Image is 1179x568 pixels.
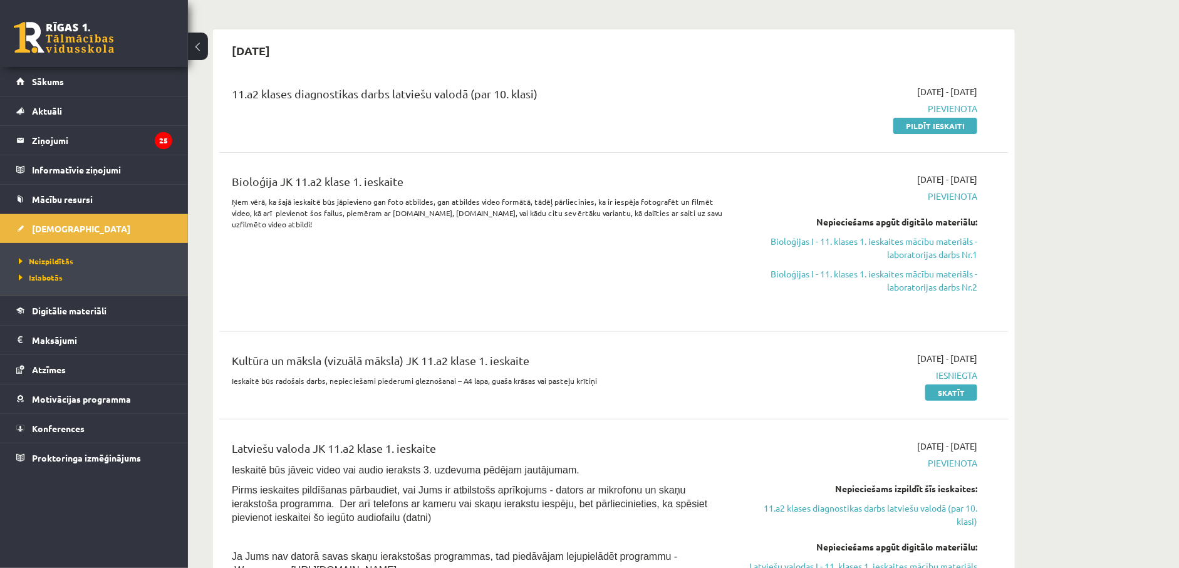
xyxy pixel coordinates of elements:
[32,393,131,405] span: Motivācijas programma
[917,85,977,98] span: [DATE] - [DATE]
[232,375,722,386] p: Ieskaitē būs radošais darbs, nepieciešami piederumi gleznošanai – A4 lapa, guaša krāsas vai paste...
[16,185,172,214] a: Mācību resursi
[32,76,64,87] span: Sākums
[16,443,172,472] a: Proktoringa izmēģinājums
[32,364,66,375] span: Atzīmes
[741,190,977,203] span: Pievienota
[32,423,85,434] span: Konferences
[32,223,130,234] span: [DEMOGRAPHIC_DATA]
[16,355,172,384] a: Atzīmes
[232,196,722,230] p: Ņem vērā, ka šajā ieskaitē būs jāpievieno gan foto atbildes, gan atbildes video formātā, tādēļ pā...
[155,132,172,149] i: 25
[16,326,172,354] a: Maksājumi
[32,194,93,205] span: Mācību resursi
[16,126,172,155] a: Ziņojumi25
[32,126,172,155] legend: Ziņojumi
[917,352,977,365] span: [DATE] - [DATE]
[232,85,722,108] div: 11.a2 klases diagnostikas darbs latviešu valodā (par 10. klasi)
[16,214,172,243] a: [DEMOGRAPHIC_DATA]
[16,296,172,325] a: Digitālie materiāli
[19,272,175,283] a: Izlabotās
[232,352,722,375] div: Kultūra un māksla (vizuālā māksla) JK 11.a2 klase 1. ieskaite
[232,440,722,463] div: Latviešu valoda JK 11.a2 klase 1. ieskaite
[925,385,977,401] a: Skatīt
[741,482,977,495] div: Nepieciešams izpildīt šīs ieskaites:
[741,502,977,528] a: 11.a2 klases diagnostikas darbs latviešu valodā (par 10. klasi)
[741,457,977,470] span: Pievienota
[32,326,172,354] legend: Maksājumi
[741,540,977,554] div: Nepieciešams apgūt digitālo materiālu:
[19,256,73,266] span: Neizpildītās
[893,118,977,134] a: Pildīt ieskaiti
[232,465,579,475] span: Ieskaitē būs jāveic video vai audio ieraksts 3. uzdevuma pēdējam jautājumam.
[32,105,62,116] span: Aktuāli
[741,235,977,261] a: Bioloģijas I - 11. klases 1. ieskaites mācību materiāls - laboratorijas darbs Nr.1
[232,173,722,196] div: Bioloģija JK 11.a2 klase 1. ieskaite
[16,385,172,413] a: Motivācijas programma
[16,414,172,443] a: Konferences
[16,96,172,125] a: Aktuāli
[741,267,977,294] a: Bioloģijas I - 11. klases 1. ieskaites mācību materiāls - laboratorijas darbs Nr.2
[19,272,63,282] span: Izlabotās
[741,369,977,382] span: Iesniegta
[16,67,172,96] a: Sākums
[232,485,707,523] span: Pirms ieskaites pildīšanas pārbaudiet, vai Jums ir atbilstošs aprīkojums - dators ar mikrofonu un...
[917,440,977,453] span: [DATE] - [DATE]
[32,155,172,184] legend: Informatīvie ziņojumi
[32,305,106,316] span: Digitālie materiāli
[741,102,977,115] span: Pievienota
[741,215,977,229] div: Nepieciešams apgūt digitālo materiālu:
[917,173,977,186] span: [DATE] - [DATE]
[14,22,114,53] a: Rīgas 1. Tālmācības vidusskola
[32,452,141,463] span: Proktoringa izmēģinājums
[219,36,283,65] h2: [DATE]
[19,256,175,267] a: Neizpildītās
[16,155,172,184] a: Informatīvie ziņojumi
